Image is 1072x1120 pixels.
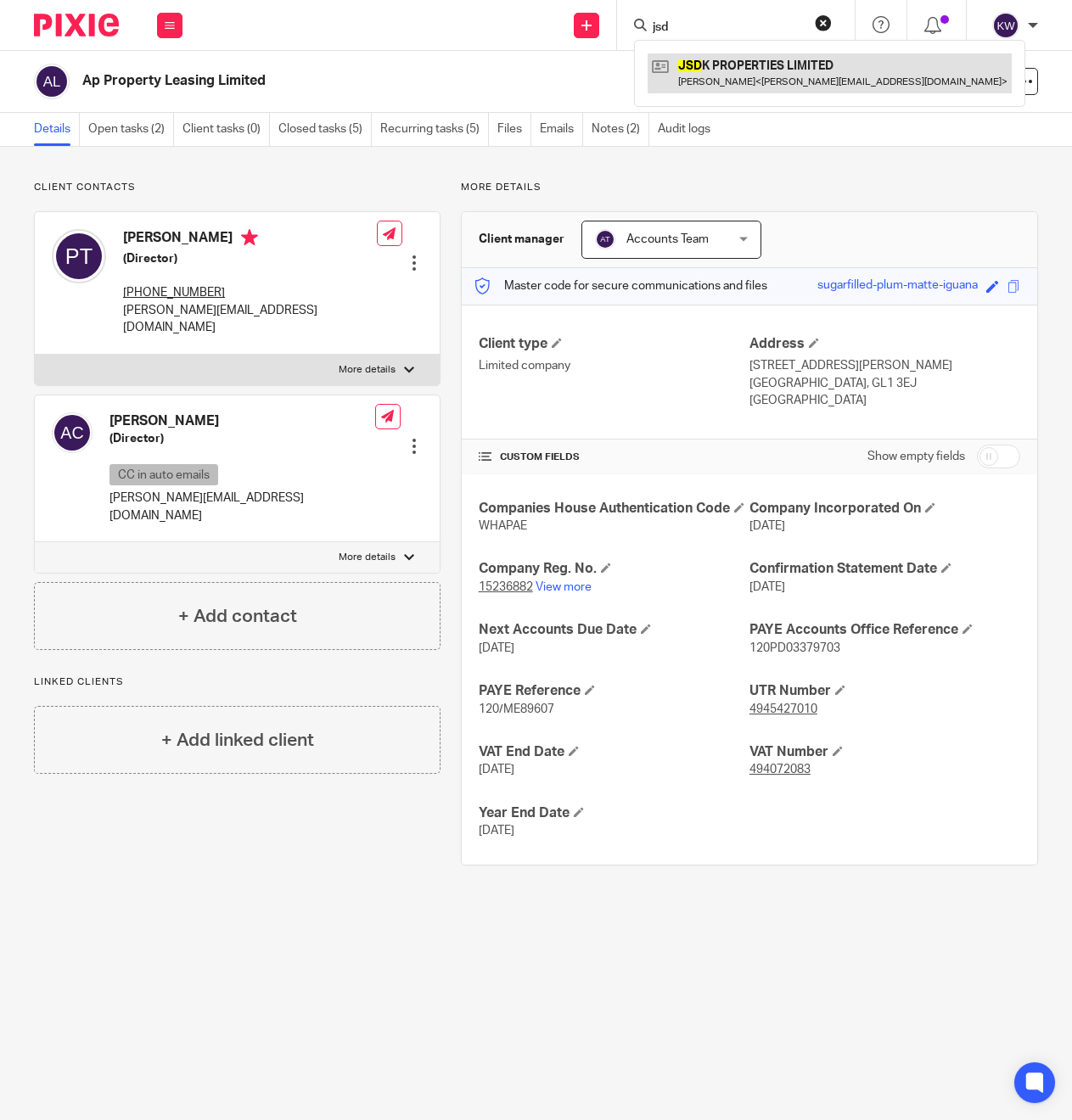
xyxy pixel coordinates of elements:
[109,464,218,485] p: CC in auto emails
[749,392,1020,409] p: [GEOGRAPHIC_DATA]
[479,231,564,248] h3: Client manager
[749,682,1020,700] h4: UTR Number
[34,64,70,99] img: svg%3E
[479,743,749,761] h4: VAT End Date
[749,621,1020,639] h4: PAYE Accounts Office Reference
[178,603,297,630] h4: + Add contact
[161,727,314,753] h4: + Add linked client
[992,12,1019,39] img: svg%3E
[540,113,583,146] a: Emails
[182,113,270,146] a: Client tasks (0)
[479,642,514,654] span: [DATE]
[109,490,375,524] p: [PERSON_NAME][EMAIL_ADDRESS][DOMAIN_NAME]
[592,113,649,146] a: Notes (2)
[479,764,514,776] span: [DATE]
[241,229,258,246] i: Primary
[479,451,749,464] h4: CUSTOM FIELDS
[34,113,80,146] a: Details
[479,621,749,639] h4: Next Accounts Due Date
[749,642,840,654] span: 120PD03379703
[123,229,377,250] h4: [PERSON_NAME]
[339,551,396,564] p: More details
[82,72,662,90] h2: Ap Property Leasing Limited
[497,113,531,146] a: Files
[479,581,533,593] tcxspan: Call 15236882 via 3CX
[815,14,832,31] button: Clear
[461,181,1038,194] p: More details
[474,277,767,294] p: Master code for secure communications and files
[479,703,554,715] span: 120/ME89607
[595,229,615,249] img: svg%3E
[479,520,527,532] span: WHAPAE
[749,520,785,532] span: [DATE]
[479,682,749,700] h4: PAYE Reference
[123,250,377,267] h5: (Director)
[749,335,1020,353] h4: Address
[52,412,93,453] img: svg%3E
[479,804,749,822] h4: Year End Date
[749,560,1020,578] h4: Confirmation Statement Date
[339,363,396,377] p: More details
[380,113,489,146] a: Recurring tasks (5)
[479,560,749,578] h4: Company Reg. No.
[817,277,978,296] div: sugarfilled-plum-matte-iguana
[867,448,965,465] label: Show empty fields
[109,412,375,430] h4: [PERSON_NAME]
[651,20,804,36] input: Search
[749,703,817,715] tcxspan: Call 4945427010 via 3CX
[34,675,441,689] p: Linked clients
[658,113,719,146] a: Audit logs
[536,581,592,593] a: View more
[749,357,1020,374] p: [STREET_ADDRESS][PERSON_NAME]
[749,500,1020,518] h4: Company Incorporated On
[109,430,375,447] h5: (Director)
[52,229,106,283] img: svg%3E
[749,581,785,593] span: [DATE]
[88,113,174,146] a: Open tasks (2)
[626,233,709,245] span: Accounts Team
[34,181,441,194] p: Client contacts
[749,743,1020,761] h4: VAT Number
[479,335,749,353] h4: Client type
[34,14,119,36] img: Pixie
[749,375,1020,392] p: [GEOGRAPHIC_DATA], GL1 3EJ
[123,287,225,299] tcxspan: Call +44 (0) 7577445422 via 3CX
[123,302,377,337] p: [PERSON_NAME][EMAIL_ADDRESS][DOMAIN_NAME]
[278,113,372,146] a: Closed tasks (5)
[479,357,749,374] p: Limited company
[479,500,749,518] h4: Companies House Authentication Code
[749,764,811,776] tcxspan: Call 494072083 via 3CX
[479,825,514,837] span: [DATE]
